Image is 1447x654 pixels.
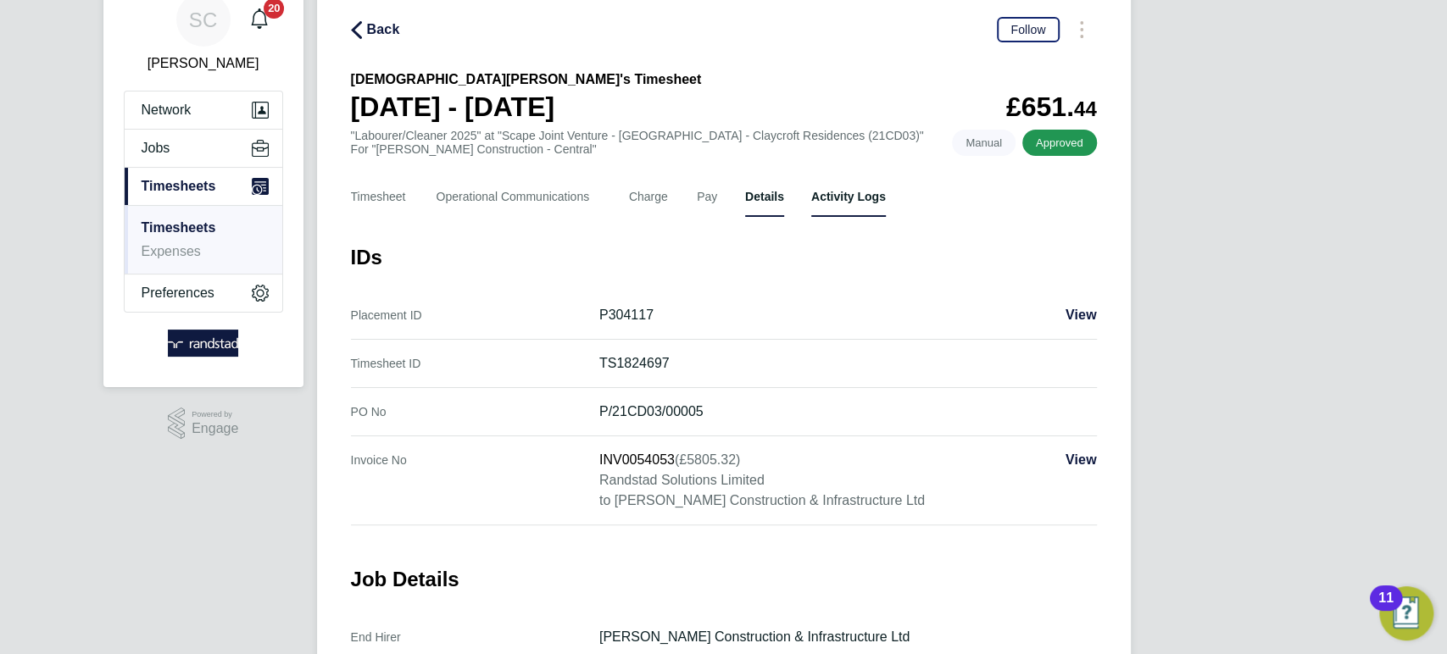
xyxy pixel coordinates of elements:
[351,450,599,511] div: Invoice No
[351,244,1097,271] h3: IDs
[1378,598,1394,620] div: 11
[1066,16,1097,42] button: Timesheets Menu
[697,176,718,217] button: Pay
[168,407,239,440] a: Powered byEngage
[997,17,1059,42] button: Follow
[1066,305,1097,325] a: View
[351,353,599,374] div: Timesheet ID
[599,353,1083,374] p: TS1824697
[125,205,282,274] div: Timesheets
[189,8,217,30] span: SC
[351,90,702,124] h1: [DATE] - [DATE]
[599,490,1052,511] p: to [PERSON_NAME] Construction & Infrastructure Ltd
[599,450,1052,470] p: INV0054053
[1022,130,1097,156] span: This timesheet has been approved.
[1066,308,1097,322] span: View
[1379,586,1433,640] button: Open Resource Center, 11 new notifications
[351,142,924,156] div: For "[PERSON_NAME] Construction - Central"
[1066,452,1097,467] span: View
[142,103,192,118] span: Network
[675,452,740,467] span: (£5805.32)
[125,274,282,312] button: Preferences
[125,130,282,167] button: Jobs
[599,470,1052,490] p: Randstad Solutions Limited
[1010,23,1045,36] span: Follow
[599,305,1052,325] p: P304117
[192,422,238,436] span: Engage
[351,305,599,325] div: Placement ID
[599,627,1083,647] p: [PERSON_NAME] Construction & Infrastructure Ltd
[351,566,1097,593] h3: Job Details
[125,91,282,129] button: Network
[124,330,283,357] a: Go to home page
[437,176,602,217] button: Operational Communications
[811,176,886,217] button: Activity Logs
[192,407,238,422] span: Powered by
[351,19,400,40] button: Back
[1066,450,1097,470] a: View
[351,176,409,217] button: Timesheet
[142,244,201,258] a: Expenses
[952,130,1016,156] span: This timesheet was manually created.
[351,402,599,422] div: PO No
[142,285,214,301] span: Preferences
[125,168,282,205] button: Timesheets
[1074,97,1097,120] span: 44
[367,19,400,40] span: Back
[629,176,670,217] button: Charge
[124,53,283,74] span: Sallie Cutts
[351,129,924,156] div: "Labourer/Cleaner 2025" at "Scape Joint Venture - [GEOGRAPHIC_DATA] - Claycroft Residences (21CD03)"
[142,141,170,156] span: Jobs
[351,627,599,647] div: End Hirer
[745,176,784,217] button: Details
[1006,91,1097,122] app-decimal: £651.
[142,220,216,235] a: Timesheets
[168,330,238,357] img: randstad-logo-retina.png
[599,402,1083,422] p: P/21CD03/00005
[351,69,702,90] h2: [DEMOGRAPHIC_DATA][PERSON_NAME]'s Timesheet
[142,179,216,194] span: Timesheets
